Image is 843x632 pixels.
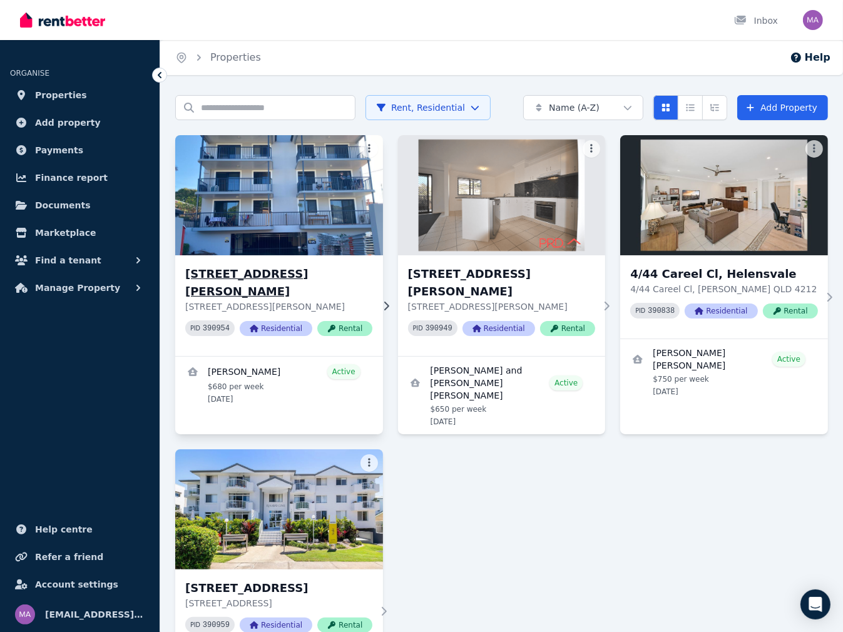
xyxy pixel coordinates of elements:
div: View options [653,95,727,120]
span: Payments [35,143,83,158]
small: PID [190,325,200,332]
button: Rent, Residential [365,95,491,120]
a: Properties [10,83,150,108]
a: Account settings [10,572,150,597]
button: More options [805,140,823,158]
span: Find a tenant [35,253,101,268]
small: PID [413,325,423,332]
img: maree.likely@bigpond.com [803,10,823,30]
a: View details for Hallee Maree Watts [620,339,828,404]
span: Account settings [35,577,118,592]
img: 19/26 Back St, Biggera Waters [175,449,383,569]
a: Marketplace [10,220,150,245]
p: [STREET_ADDRESS] [185,597,372,609]
a: Help centre [10,517,150,542]
button: Compact list view [678,95,703,120]
code: 390954 [203,324,230,333]
button: More options [360,454,378,472]
a: Payments [10,138,150,163]
a: Finance report [10,165,150,190]
span: ORGANISE [10,69,49,78]
img: maree.likely@bigpond.com [15,604,35,624]
span: Documents [35,198,91,213]
span: Help centre [35,522,93,537]
button: Find a tenant [10,248,150,273]
span: Manage Property [35,280,120,295]
span: Add property [35,115,101,130]
img: 3/28 Little Norman St, Southport [398,135,606,255]
span: Rental [317,321,372,336]
span: Residential [240,321,312,336]
a: View details for Stuart Short [175,357,383,412]
code: 390949 [426,324,452,333]
span: Properties [35,88,87,103]
button: Help [790,50,830,65]
span: [EMAIL_ADDRESS][DOMAIN_NAME] [45,607,145,622]
span: Name (A-Z) [549,101,600,114]
span: Marketplace [35,225,96,240]
small: PID [635,307,645,314]
h3: 4/44 Careel Cl, Helensvale [630,265,817,283]
code: 390838 [648,307,675,315]
img: RentBetter [20,11,105,29]
button: Name (A-Z) [523,95,643,120]
span: Rent, Residential [376,101,465,114]
p: [STREET_ADDRESS][PERSON_NAME] [185,300,372,313]
button: More options [583,140,600,158]
span: Residential [462,321,535,336]
button: Manage Property [10,275,150,300]
span: Finance report [35,170,108,185]
a: View details for Gemma Holmes and Emma Louise Taylor [398,357,606,434]
span: Residential [685,303,757,319]
button: Card view [653,95,678,120]
a: 2/28 Little Norman St, Southport[STREET_ADDRESS][PERSON_NAME][STREET_ADDRESS][PERSON_NAME]PID 390... [175,135,383,356]
a: 4/44 Careel Cl, Helensvale4/44 Careel Cl, Helensvale4/44 Careel Cl, [PERSON_NAME] QLD 4212PID 390... [620,135,828,339]
nav: Breadcrumb [160,40,276,75]
a: Documents [10,193,150,218]
div: Inbox [734,14,778,27]
p: 4/44 Careel Cl, [PERSON_NAME] QLD 4212 [630,283,817,295]
code: 390959 [203,621,230,629]
a: Add property [10,110,150,135]
span: Refer a friend [35,549,103,564]
small: PID [190,621,200,628]
a: Properties [210,51,261,63]
h3: [STREET_ADDRESS][PERSON_NAME] [185,265,372,300]
button: More options [360,140,378,158]
a: Refer a friend [10,544,150,569]
a: 3/28 Little Norman St, Southport[STREET_ADDRESS][PERSON_NAME][STREET_ADDRESS][PERSON_NAME]PID 390... [398,135,606,356]
div: Open Intercom Messenger [800,589,830,619]
h3: [STREET_ADDRESS] [185,579,372,597]
p: [STREET_ADDRESS][PERSON_NAME] [408,300,595,313]
img: 2/28 Little Norman St, Southport [170,132,388,258]
img: 4/44 Careel Cl, Helensvale [620,135,828,255]
span: Rental [763,303,818,319]
span: Rental [540,321,595,336]
a: Add Property [737,95,828,120]
h3: [STREET_ADDRESS][PERSON_NAME] [408,265,595,300]
button: Expanded list view [702,95,727,120]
